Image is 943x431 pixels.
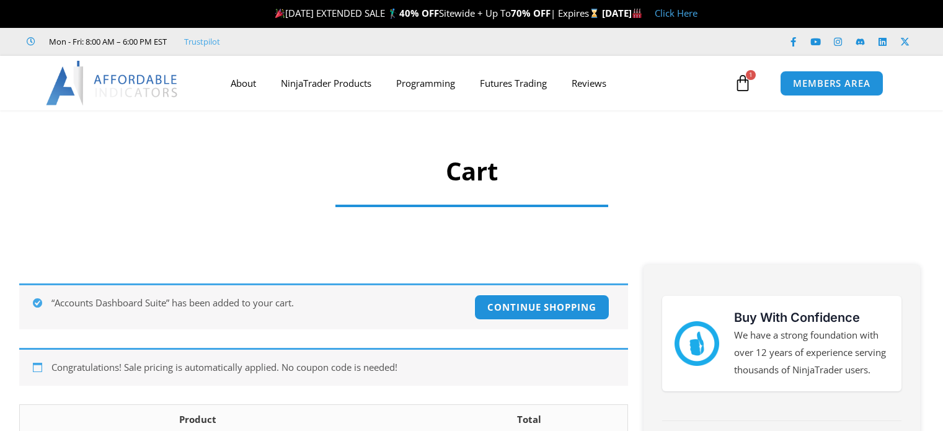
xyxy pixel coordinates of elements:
[780,71,883,96] a: MEMBERS AREA
[399,7,439,19] strong: 40% OFF
[474,295,609,320] a: Continue shopping
[19,348,628,386] div: Congratulations! Sale pricing is automatically applied. No coupon code is needed!
[734,327,889,379] p: We have a strong foundation with over 12 years of experience serving thousands of NinjaTrader users.
[19,283,628,329] div: “Accounts Dashboard Suite” has been added to your cart.
[655,7,697,19] a: Click Here
[715,65,770,101] a: 1
[184,34,220,49] a: Trustpilot
[632,9,642,18] img: 🏭
[46,34,167,49] span: Mon - Fri: 8:00 AM – 6:00 PM EST
[559,69,619,97] a: Reviews
[272,7,602,19] span: [DATE] EXTENDED SALE 🏌️‍♂️ Sitewide + Up To | Expires
[511,7,551,19] strong: 70% OFF
[218,69,268,97] a: About
[323,154,621,189] h1: Cart
[384,69,467,97] a: Programming
[590,9,599,18] img: ⌛
[268,69,384,97] a: NinjaTrader Products
[734,308,889,327] h3: Buy With Confidence
[675,321,719,366] img: mark thumbs good 43913 | Affordable Indicators – NinjaTrader
[218,69,731,97] nav: Menu
[746,70,756,80] span: 1
[602,7,642,19] strong: [DATE]
[467,69,559,97] a: Futures Trading
[793,79,870,88] span: MEMBERS AREA
[275,9,285,18] img: 🎉
[46,61,179,105] img: LogoAI | Affordable Indicators – NinjaTrader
